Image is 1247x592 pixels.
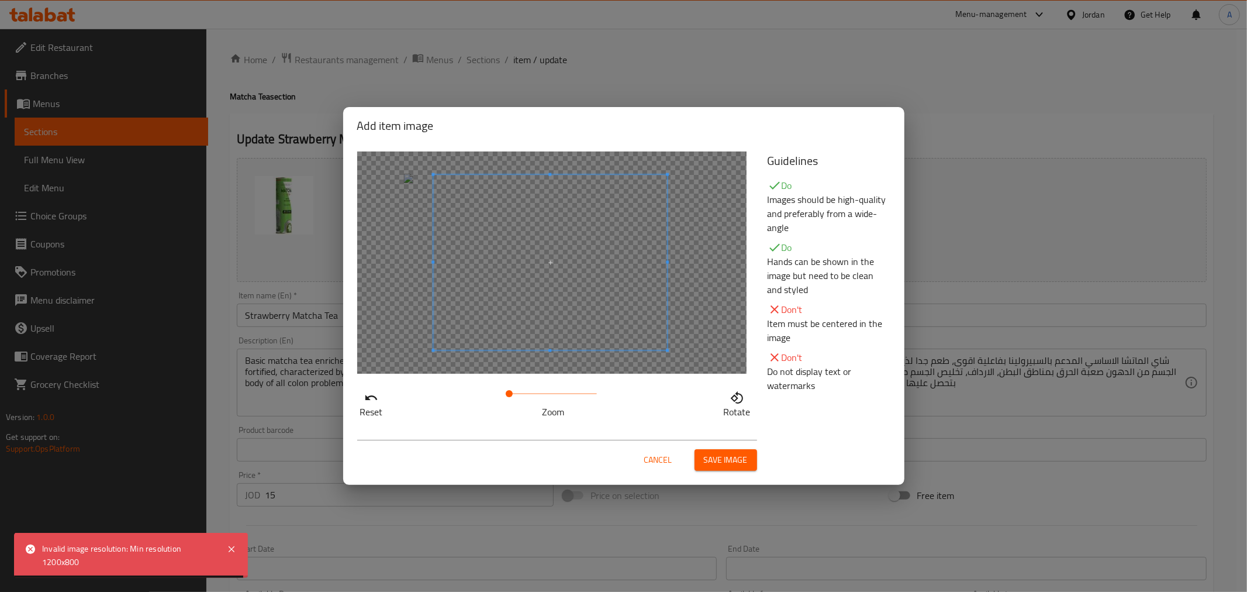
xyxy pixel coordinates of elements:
p: Zoom [509,405,597,419]
p: Images should be high-quality and preferably from a wide-angle [768,192,890,235]
span: Cancel [644,453,672,467]
p: Hands can be shown in the image but need to be clean and styled [768,254,890,297]
p: Rotate [724,405,751,419]
div: Invalid image resolution: Min resolution 1200x800 [42,542,215,569]
span: Save image [704,453,748,467]
p: Don't [768,302,890,316]
p: Item must be centered in the image [768,316,890,345]
button: Reset [357,388,386,417]
p: Don't [768,350,890,364]
h5: Guidelines [768,152,890,170]
p: Do [768,240,890,254]
button: Cancel [640,449,677,471]
button: Rotate [721,388,754,417]
button: Save image [695,449,757,471]
p: Do not display text or watermarks [768,364,890,393]
p: Do [768,178,890,192]
p: Reset [360,405,383,419]
h2: Add item image [357,116,890,135]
